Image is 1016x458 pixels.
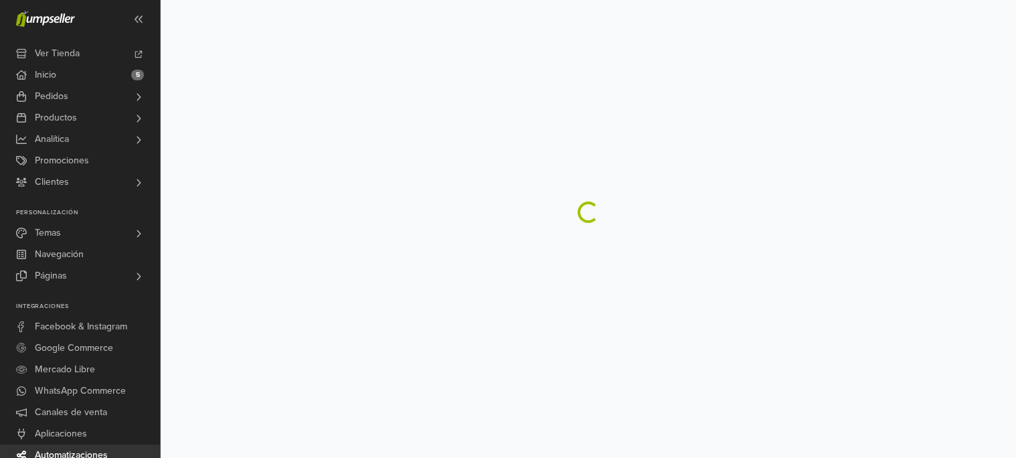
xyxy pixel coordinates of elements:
span: Temas [35,222,61,244]
span: Pedidos [35,86,68,107]
span: Inicio [35,64,56,86]
span: Aplicaciones [35,423,87,445]
span: Productos [35,107,77,129]
span: WhatsApp Commerce [35,380,126,402]
span: Analítica [35,129,69,150]
p: Integraciones [16,303,160,311]
span: Google Commerce [35,337,113,359]
span: Mercado Libre [35,359,95,380]
span: Clientes [35,171,69,193]
p: Personalización [16,209,160,217]
span: Ver Tienda [35,43,80,64]
span: Canales de venta [35,402,107,423]
span: Páginas [35,265,67,287]
span: Promociones [35,150,89,171]
span: 5 [131,70,144,80]
span: Facebook & Instagram [35,316,127,337]
span: Navegación [35,244,84,265]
